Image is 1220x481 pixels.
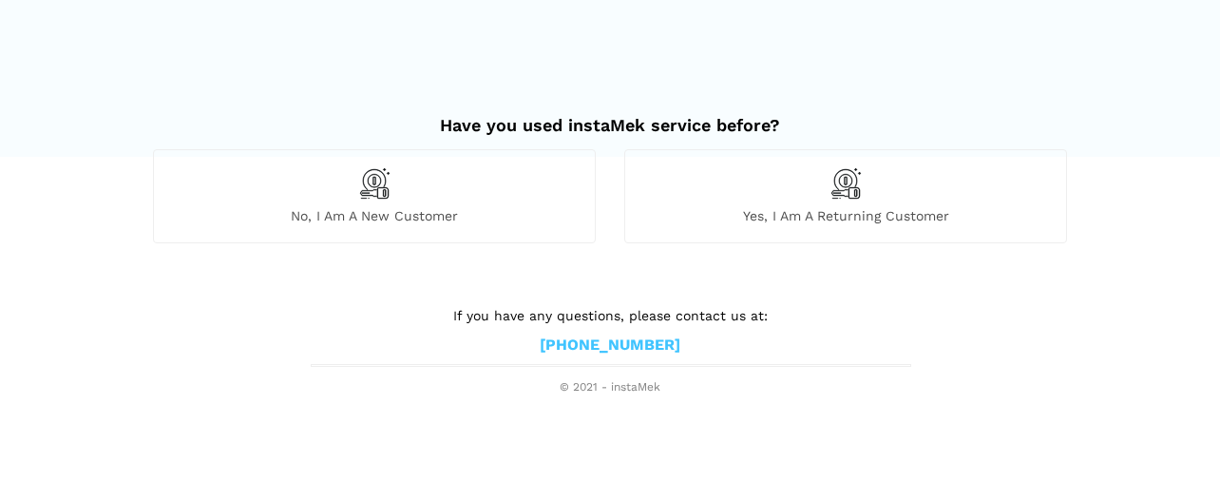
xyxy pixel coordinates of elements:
[154,207,595,224] span: No, I am a new customer
[153,96,1067,136] h2: Have you used instaMek service before?
[540,336,680,356] a: [PHONE_NUMBER]
[311,380,909,395] span: © 2021 - instaMek
[311,305,909,326] p: If you have any questions, please contact us at:
[625,207,1066,224] span: Yes, I am a returning customer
